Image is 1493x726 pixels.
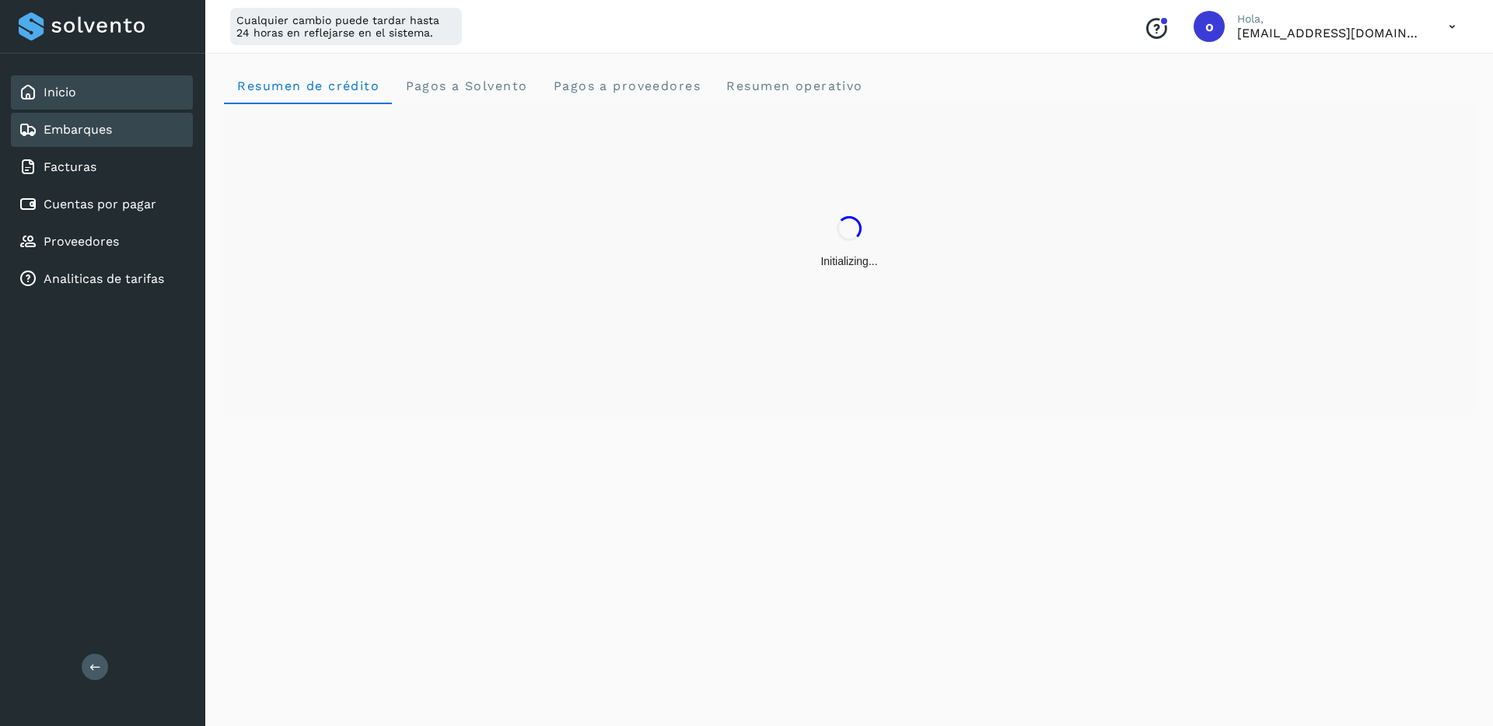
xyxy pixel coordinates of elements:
div: Cualquier cambio puede tardar hasta 24 horas en reflejarse en el sistema. [230,8,462,45]
div: Analiticas de tarifas [11,262,193,296]
a: Embarques [44,122,112,137]
span: Pagos a Solvento [404,79,527,93]
a: Inicio [44,85,76,99]
div: Cuentas por pagar [11,187,193,222]
span: Pagos a proveedores [552,79,701,93]
div: Embarques [11,113,193,147]
div: Inicio [11,75,193,110]
div: Proveedores [11,225,193,259]
span: Resumen operativo [726,79,863,93]
a: Cuentas por pagar [44,197,156,211]
a: Facturas [44,159,96,174]
span: Resumen de crédito [236,79,379,93]
a: Analiticas de tarifas [44,271,164,286]
div: Facturas [11,150,193,184]
a: Proveedores [44,234,119,249]
p: oscar@solvento.mx [1237,26,1424,40]
p: Hola, [1237,12,1424,26]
